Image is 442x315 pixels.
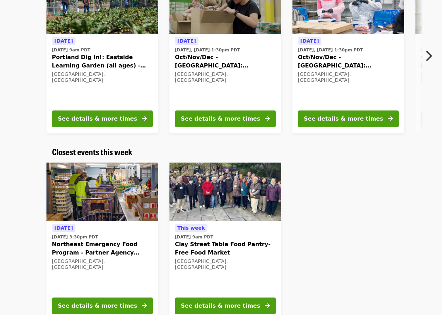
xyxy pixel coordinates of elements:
div: See details & more times [58,115,137,123]
time: [DATE], [DATE] 1:30pm PDT [298,47,363,53]
time: [DATE] 3:30pm PDT [52,234,98,240]
span: Oct/Nov/Dec - [GEOGRAPHIC_DATA]: Repack/Sort (age [DEMOGRAPHIC_DATA]+) [298,53,399,70]
button: See details & more times [175,110,276,127]
div: See details & more times [181,302,260,310]
button: See details & more times [52,298,153,314]
button: See details & more times [52,110,153,127]
time: [DATE], [DATE] 1:30pm PDT [175,47,240,53]
div: [GEOGRAPHIC_DATA], [GEOGRAPHIC_DATA] [175,258,276,270]
i: chevron-right icon [425,49,432,63]
span: Portland Dig In!: Eastside Learning Garden (all ages) - Aug/Sept/Oct [52,53,153,70]
span: Clay Street Table Food Pantry- Free Food Market [175,240,276,257]
div: See details & more times [58,302,137,310]
i: arrow-right icon [265,115,270,122]
i: arrow-right icon [142,115,147,122]
div: [GEOGRAPHIC_DATA], [GEOGRAPHIC_DATA] [52,258,153,270]
div: Closest events this week [46,147,396,157]
span: Closest events this week [52,145,132,158]
div: [GEOGRAPHIC_DATA], [GEOGRAPHIC_DATA] [298,71,399,83]
span: [DATE] [55,225,73,231]
i: arrow-right icon [142,302,147,309]
div: [GEOGRAPHIC_DATA], [GEOGRAPHIC_DATA] [175,71,276,83]
i: arrow-right icon [388,115,393,122]
span: Northeast Emergency Food Program - Partner Agency Support [52,240,153,257]
button: See details & more times [298,110,399,127]
i: arrow-right icon [265,302,270,309]
img: Northeast Emergency Food Program - Partner Agency Support organized by Oregon Food Bank [46,163,158,221]
span: [DATE] [300,38,319,44]
button: Next item [419,46,442,66]
span: [DATE] [55,38,73,44]
div: See details & more times [181,115,260,123]
button: See details & more times [175,298,276,314]
time: [DATE] 9am PDT [175,234,213,240]
a: Closest events this week [52,147,132,157]
span: Oct/Nov/Dec - [GEOGRAPHIC_DATA]: Repack/Sort (age [DEMOGRAPHIC_DATA]+) [175,53,276,70]
img: Clay Street Table Food Pantry- Free Food Market organized by Oregon Food Bank [169,163,281,221]
div: See details & more times [304,115,383,123]
span: This week [177,225,205,231]
span: [DATE] [177,38,196,44]
div: [GEOGRAPHIC_DATA], [GEOGRAPHIC_DATA] [52,71,153,83]
time: [DATE] 9am PDT [52,47,90,53]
